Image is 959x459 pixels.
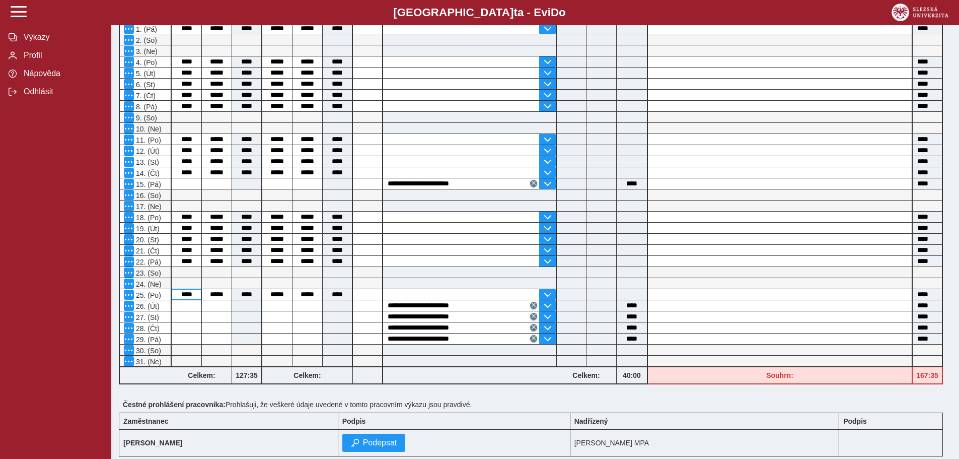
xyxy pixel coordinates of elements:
button: Menu [124,312,134,322]
span: 14. (Čt) [134,169,160,177]
span: 3. (Ne) [134,47,158,55]
span: 28. (Čt) [134,324,160,333]
b: Nadřízený [574,417,608,425]
button: Menu [124,245,134,255]
span: 26. (Út) [134,302,160,310]
b: Souhrn: [766,371,793,379]
b: [GEOGRAPHIC_DATA] a - Evi [30,6,929,19]
img: logo_web_su.png [892,4,948,21]
span: 12. (Út) [134,147,160,155]
button: Menu [124,24,134,34]
b: 167:35 [913,371,942,379]
b: 40:00 [617,371,647,379]
span: 4. (Po) [134,58,157,67]
span: Profil [21,51,102,60]
span: 15. (Pá) [134,180,161,188]
button: Menu [124,323,134,333]
span: 23. (So) [134,269,161,277]
button: Menu [124,146,134,156]
button: Menu [124,268,134,278]
button: Menu [124,190,134,200]
span: 27. (St) [134,313,159,321]
button: Menu [124,157,134,167]
span: 19. (Út) [134,225,160,233]
b: Celkem: [172,371,232,379]
span: 22. (Pá) [134,258,161,266]
div: Fond pracovní doby (168 h) a součet hodin (167:35 h) se neshodují! [648,367,913,384]
div: Fond pracovní doby (168 h) a součet hodin (167:35 h) se neshodují! [913,367,943,384]
b: Podpis [342,417,366,425]
button: Menu [124,345,134,355]
span: 11. (Po) [134,136,161,144]
button: Podepsat [342,434,406,452]
span: 5. (Út) [134,70,156,78]
button: Menu [124,301,134,311]
button: Menu [124,79,134,89]
button: Menu [124,234,134,244]
button: Menu [124,334,134,344]
button: Menu [124,135,134,145]
button: Menu [124,35,134,45]
span: 30. (So) [134,347,161,355]
button: Menu [124,90,134,100]
b: Podpis [843,417,867,425]
span: 31. (Ne) [134,358,162,366]
span: 20. (St) [134,236,159,244]
span: 10. (Ne) [134,125,162,133]
span: D [551,6,559,19]
span: 29. (Pá) [134,336,161,344]
span: o [559,6,566,19]
span: t [513,6,517,19]
span: 21. (Čt) [134,247,160,255]
b: Celkem: [262,371,352,379]
span: 13. (St) [134,158,159,166]
span: 2. (So) [134,36,157,44]
span: 24. (Ne) [134,280,162,288]
span: Nápověda [21,69,102,78]
button: Menu [124,201,134,211]
button: Menu [124,57,134,67]
button: Menu [124,123,134,134]
span: 9. (So) [134,114,157,122]
span: 25. (Po) [134,291,161,299]
button: Menu [124,279,134,289]
span: 17. (Ne) [134,203,162,211]
span: 8. (Pá) [134,103,157,111]
span: Výkazy [21,33,102,42]
button: Menu [124,212,134,222]
button: Menu [124,290,134,300]
b: Zaměstnanec [123,417,168,425]
td: [PERSON_NAME] MPA [570,430,839,456]
button: Menu [124,256,134,267]
button: Menu [124,101,134,111]
span: 7. (Čt) [134,92,156,100]
b: Celkem: [556,371,616,379]
span: Podepsat [363,438,397,447]
span: 1. (Pá) [134,25,157,33]
b: 127:35 [232,371,261,379]
span: Odhlásit [21,87,102,96]
span: 18. (Po) [134,214,161,222]
span: 6. (St) [134,81,155,89]
span: 16. (So) [134,191,161,200]
button: Menu [124,46,134,56]
b: Čestné prohlášení pracovníka: [123,401,226,409]
button: Menu [124,112,134,122]
div: Prohlašuji, že veškeré údaje uvedené v tomto pracovním výkazu jsou pravdivé. [119,397,951,413]
button: Menu [124,223,134,233]
button: Menu [124,168,134,178]
button: Menu [124,356,134,366]
b: [PERSON_NAME] [123,439,182,447]
button: Menu [124,68,134,78]
button: Menu [124,179,134,189]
